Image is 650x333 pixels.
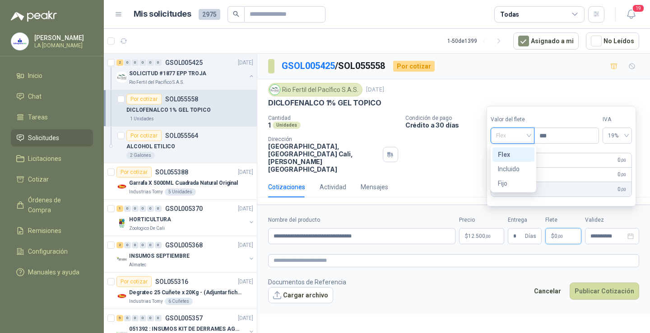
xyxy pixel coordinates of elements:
div: 0 [139,205,146,212]
div: 0 [132,59,139,66]
span: Tareas [28,112,48,122]
div: 0 [155,315,162,321]
div: 1 [116,205,123,212]
p: GSOL005425 [165,59,203,66]
span: 0 [617,156,626,164]
a: Solicitudes [11,129,93,146]
p: [DATE] [238,241,253,250]
img: Company Logo [116,254,127,265]
span: search [233,11,239,17]
div: Actividad [320,182,346,192]
div: Por cotizar [126,130,162,141]
img: Company Logo [11,33,28,50]
p: LA [DOMAIN_NAME] [34,43,91,48]
span: Configuración [28,246,68,256]
span: 2975 [199,9,220,20]
div: Fijo [492,176,534,191]
div: Fijo [498,178,529,188]
p: Degratec 25 Cuñete x 20Kg - (Adjuntar ficha técnica) [129,288,241,297]
img: Company Logo [116,181,127,192]
p: Industrias Tomy [129,188,163,196]
p: [DATE] [238,205,253,213]
span: 0 [554,233,563,239]
button: Publicar Cotización [570,283,639,300]
span: 0 [617,185,626,194]
span: Remisiones [28,226,61,236]
a: Tareas [11,109,93,126]
p: GSOL005357 [165,315,203,321]
div: Por cotizar [393,61,435,72]
a: Por cotizarSOL055388[DATE] Company LogoGarrafa X 5000ML Cuadrada Natural OriginalIndustrias Tomy5... [104,163,257,200]
a: Configuración [11,243,93,260]
p: $12.500,00 [459,228,504,244]
div: 0 [139,315,146,321]
span: ,00 [557,234,563,239]
div: 0 [147,242,154,248]
div: 0 [155,205,162,212]
span: ,00 [621,187,626,192]
span: 12.500 [468,233,491,239]
button: Asignado a mi [513,32,579,50]
div: Flex [492,147,534,162]
p: / SOL055558 [282,59,386,73]
div: 1 - 50 de 1399 [447,34,506,48]
div: 1 Unidades [126,115,158,123]
div: Cotizaciones [268,182,305,192]
p: Almatec [129,261,146,269]
a: Por cotizarSOL055316[DATE] Company LogoDegratec 25 Cuñete x 20Kg - (Adjuntar ficha técnica)Indust... [104,273,257,309]
p: Condición de pago [405,115,646,121]
div: Flex [498,150,529,160]
p: SOL055558 [165,96,198,102]
span: Órdenes de Compra [28,195,84,215]
p: Crédito a 30 días [405,121,646,129]
button: No Leídos [586,32,639,50]
span: Inicio [28,71,42,81]
div: 0 [155,59,162,66]
button: Cargar archivo [268,287,333,303]
a: GSOL005425 [282,60,335,71]
div: 0 [147,315,154,321]
div: Por cotizar [116,167,152,178]
div: Incluido [492,162,534,176]
label: Entrega [508,216,542,224]
img: Company Logo [116,291,127,301]
div: 6 Cuñetes [165,298,193,305]
p: HORTICULTURA [129,215,171,224]
p: Garrafa X 5000ML Cuadrada Natural Original [129,179,238,187]
div: 0 [132,315,139,321]
div: 0 [132,242,139,248]
a: 1 0 0 0 0 0 GSOL005370[DATE] Company LogoHORTICULTURAZoologico De Cali [116,203,255,232]
div: Por cotizar [116,276,152,287]
p: ALCOHOL ETILICO [126,142,175,151]
div: 0 [132,205,139,212]
label: Flete [545,216,581,224]
span: Chat [28,91,42,101]
label: IVA [603,115,632,124]
p: [DATE] [238,314,253,323]
p: Rio Fertil del Pacífico S.A.S. [129,79,184,86]
p: Documentos de Referencia [268,277,346,287]
span: 19 [632,4,645,13]
div: 2 Galones [126,152,155,159]
span: Cotizar [28,174,49,184]
label: Precio [459,216,504,224]
span: Manuales y ayuda [28,267,79,277]
button: 19 [623,6,639,23]
span: Días [525,228,536,244]
div: 0 [139,242,146,248]
div: 5 [116,315,123,321]
p: Zoologico De Cali [129,225,165,232]
img: Company Logo [116,218,127,228]
p: SOLICITUD #1877 EPP TROJA [129,69,206,78]
div: Todas [500,9,519,19]
img: Logo peakr [11,11,57,22]
div: 0 [124,315,131,321]
a: Manuales y ayuda [11,264,93,281]
a: Por cotizarSOL055558DICLOFENALCO 1% GEL TOPICO1 Unidades [104,90,257,127]
label: Nombre del producto [268,216,455,224]
div: Mensajes [361,182,388,192]
p: [PERSON_NAME] [34,35,91,41]
span: 0 [617,170,626,179]
a: 2 0 0 0 0 0 GSOL005425[DATE] Company LogoSOLICITUD #1877 EPP TROJARio Fertil del Pacífico S.A.S. [116,57,255,86]
p: SOL055316 [155,278,188,285]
